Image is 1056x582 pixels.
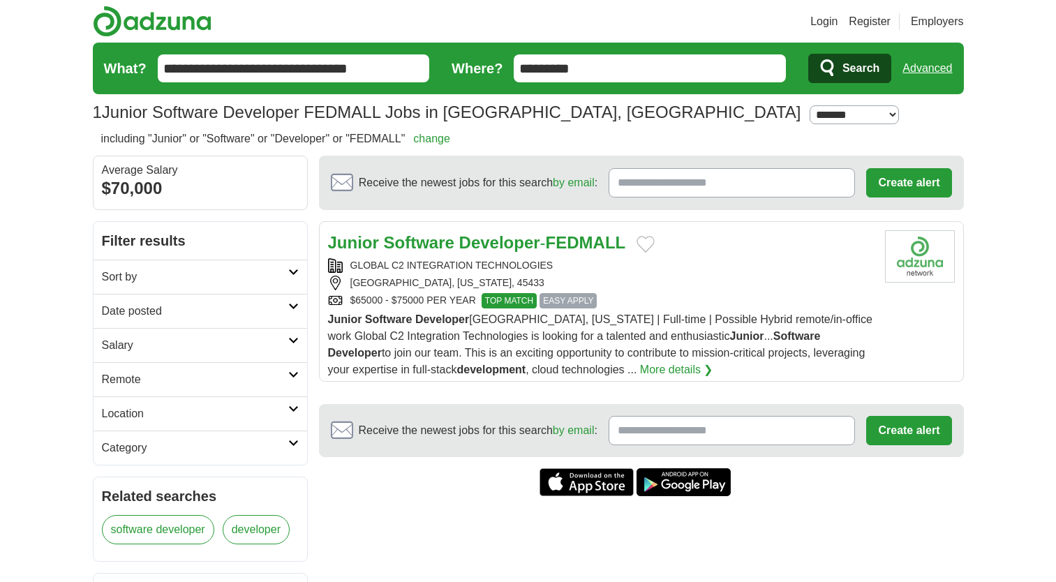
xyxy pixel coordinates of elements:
[810,13,838,30] a: Login
[637,236,655,253] button: Add to favorite jobs
[94,294,307,328] a: Date posted
[540,468,634,496] a: Get the iPhone app
[94,431,307,465] a: Category
[328,233,379,252] strong: Junior
[328,276,874,290] div: [GEOGRAPHIC_DATA], [US_STATE], 45433
[223,515,290,544] a: developer
[93,100,102,125] span: 1
[328,313,362,325] strong: Junior
[101,130,450,147] h2: including "Junior" or "Software" or "Developer" or "FEDMALL"
[94,396,307,431] a: Location
[359,422,597,439] span: Receive the newest jobs for this search :
[540,293,597,308] span: EASY APPLY
[94,260,307,294] a: Sort by
[328,258,874,273] div: GLOBAL C2 INTEGRATION TECHNOLOGIES
[553,424,595,436] a: by email
[102,440,288,456] h2: Category
[637,468,731,496] a: Get the Android app
[866,416,951,445] button: Create alert
[452,58,503,79] label: Where?
[415,313,469,325] strong: Developer
[730,330,764,342] strong: Junior
[328,293,874,308] div: $65000 - $75000 PER YEAR
[102,486,299,507] h2: Related searches
[911,13,964,30] a: Employers
[102,269,288,285] h2: Sort by
[640,361,713,378] a: More details ❯
[365,313,412,325] strong: Software
[102,371,288,388] h2: Remote
[459,233,540,252] strong: Developer
[773,330,821,342] strong: Software
[94,222,307,260] h2: Filter results
[328,313,872,375] span: [GEOGRAPHIC_DATA], [US_STATE] | Full-time | Possible Hybrid remote/in-office work Global C2 Integ...
[93,103,801,121] h1: Junior Software Developer FEDMALL Jobs in [GEOGRAPHIC_DATA], [GEOGRAPHIC_DATA]
[359,174,597,191] span: Receive the newest jobs for this search :
[384,233,454,252] strong: Software
[902,54,952,82] a: Advanced
[328,347,382,359] strong: Developer
[102,405,288,422] h2: Location
[808,54,891,83] button: Search
[866,168,951,197] button: Create alert
[849,13,891,30] a: Register
[94,328,307,362] a: Salary
[553,177,595,188] a: by email
[885,230,955,283] img: Company logo
[93,6,211,37] img: Adzuna logo
[456,364,526,375] strong: development
[413,133,450,144] a: change
[104,58,147,79] label: What?
[102,515,214,544] a: software developer
[482,293,537,308] span: TOP MATCH
[102,176,299,201] div: $70,000
[546,233,626,252] strong: FEDMALL
[842,54,879,82] span: Search
[102,165,299,176] div: Average Salary
[102,337,288,354] h2: Salary
[328,233,626,252] a: Junior Software Developer-FEDMALL
[102,303,288,320] h2: Date posted
[94,362,307,396] a: Remote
